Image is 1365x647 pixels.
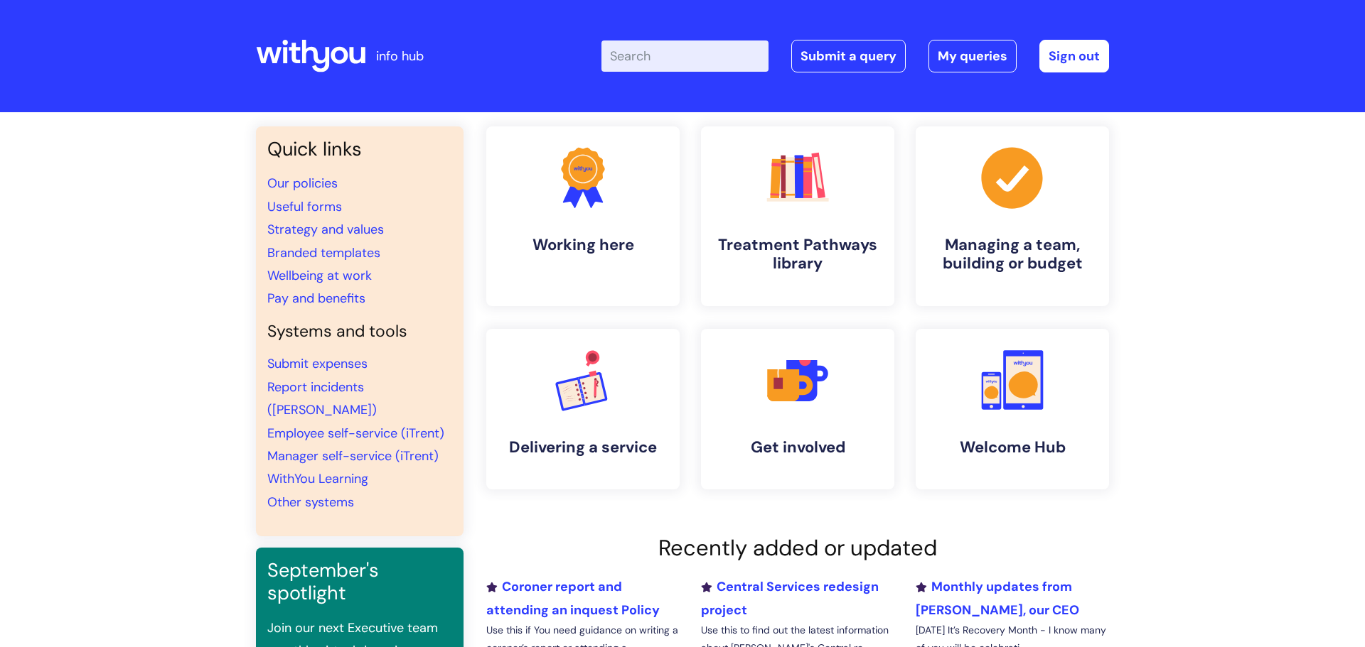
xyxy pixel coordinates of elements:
[791,40,906,72] a: Submit a query
[712,438,883,457] h4: Get involved
[267,198,342,215] a: Useful forms
[701,126,894,306] a: Treatment Pathways library
[267,138,452,161] h3: Quick links
[267,470,368,487] a: WithYou Learning
[916,329,1109,489] a: Welcome Hub
[376,45,424,67] p: info hub
[927,236,1098,273] h4: Managing a team, building or budget
[701,578,879,618] a: Central Services redesign project
[701,329,894,489] a: Get involved
[267,221,384,238] a: Strategy and values
[498,438,668,457] h4: Delivering a service
[267,322,452,342] h4: Systems and tools
[267,425,444,442] a: Employee self-service (iTrent)
[267,494,354,511] a: Other systems
[267,379,377,418] a: Report incidents ([PERSON_NAME])
[267,355,368,372] a: Submit expenses
[267,559,452,605] h3: September's spotlight
[916,578,1079,618] a: Monthly updates from [PERSON_NAME], our CEO
[498,236,668,254] h4: Working here
[601,40,1109,72] div: | -
[267,447,439,464] a: Manager self-service (iTrent)
[486,126,680,306] a: Working here
[486,578,660,618] a: Coroner report and attending an inquest Policy
[916,126,1109,306] a: Managing a team, building or budget
[267,267,372,284] a: Wellbeing at work
[712,236,883,273] h4: Treatment Pathways library
[486,535,1109,561] h2: Recently added or updated
[1039,40,1109,72] a: Sign out
[267,175,338,192] a: Our policies
[267,244,380,261] a: Branded templates
[267,290,365,307] a: Pay and benefits
[486,329,680,489] a: Delivering a service
[601,40,769,72] input: Search
[927,438,1098,457] h4: Welcome Hub
[928,40,1017,72] a: My queries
